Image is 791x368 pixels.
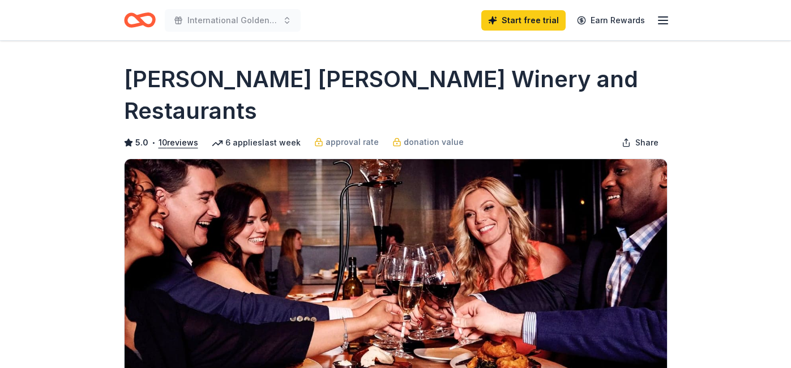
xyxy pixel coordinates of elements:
h1: [PERSON_NAME] [PERSON_NAME] Winery and Restaurants [124,63,668,127]
a: donation value [392,135,464,149]
div: 6 applies last week [212,136,301,149]
a: Start free trial [481,10,566,31]
span: approval rate [326,135,379,149]
button: 10reviews [159,136,198,149]
span: Share [635,136,659,149]
span: donation value [404,135,464,149]
a: Earn Rewards [570,10,652,31]
a: approval rate [314,135,379,149]
span: International Golden Compass Gala and Auction [187,14,278,27]
a: Home [124,7,156,33]
span: 5.0 [135,136,148,149]
button: International Golden Compass Gala and Auction [165,9,301,32]
span: • [151,138,155,147]
button: Share [613,131,668,154]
